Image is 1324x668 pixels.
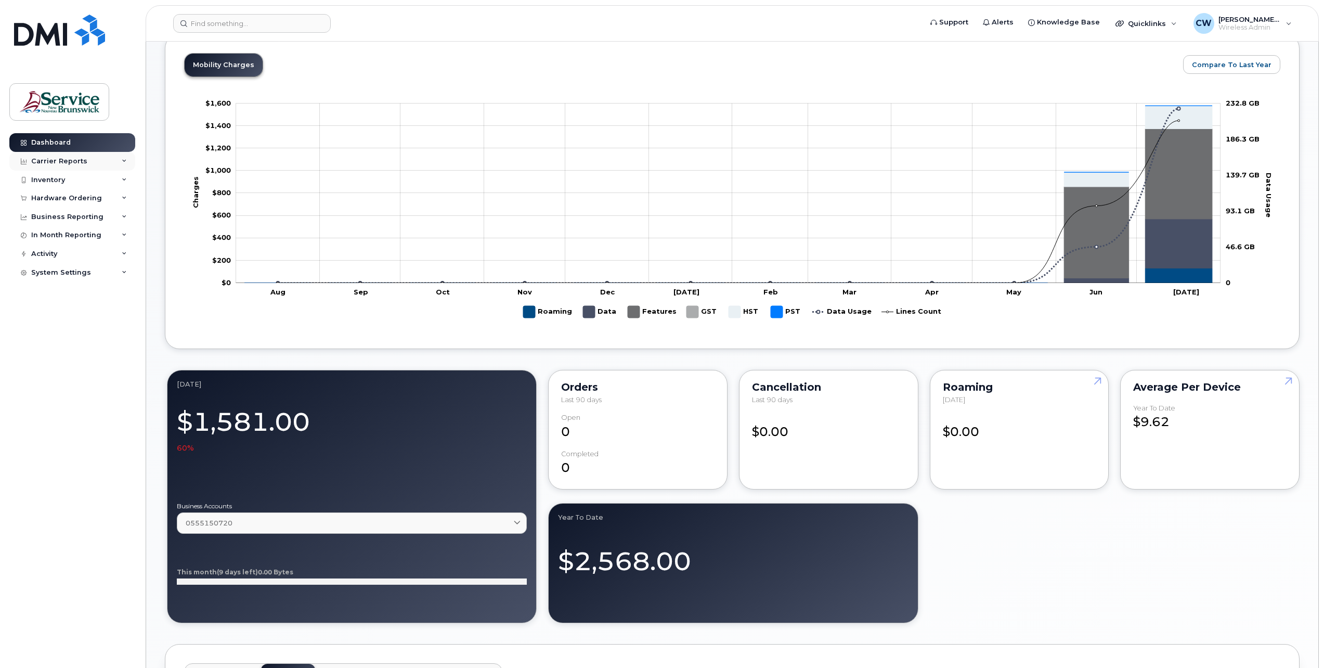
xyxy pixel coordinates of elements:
input: Find something... [173,14,331,33]
tspan: $200 [212,255,231,264]
tspan: [DATE] [1173,288,1199,296]
span: [PERSON_NAME] (ASD-W) [1218,15,1281,23]
div: July 2025 [177,380,527,388]
tspan: Nov [517,288,532,296]
g: $0 [212,188,231,197]
span: Last 90 days [561,395,602,404]
g: $0 [212,233,231,241]
tspan: Jun [1089,288,1102,296]
div: Coughlin, Wendy (ASD-W) [1186,13,1299,34]
tspan: 46.6 GB [1226,242,1255,251]
tspan: 232.8 GB [1226,99,1260,107]
g: $0 [205,166,231,174]
div: Open [561,414,580,421]
div: Year to Date [1133,404,1175,412]
g: $0 [205,121,231,130]
span: Wireless Admin [1218,23,1281,32]
tspan: Apr [925,288,939,296]
a: Knowledge Base [1021,12,1107,33]
g: Lines Count [881,302,941,322]
span: Quicklinks [1128,19,1166,28]
div: Quicklinks [1108,13,1184,34]
tspan: $1,200 [205,144,231,152]
tspan: 0.00 Bytes [258,568,293,576]
span: Knowledge Base [1037,17,1100,28]
tspan: May [1006,288,1021,296]
a: Support [923,12,976,33]
tspan: (9 days left) [217,568,258,576]
span: Support [939,17,968,28]
g: Legend [523,302,941,322]
div: $2,568.00 [558,534,908,580]
div: 0 [561,450,715,477]
tspan: Charges [191,176,200,208]
button: Compare To Last Year [1183,55,1280,74]
a: Mobility Charges [185,54,263,76]
span: 0555150720 [186,518,232,528]
span: Alerts [992,17,1014,28]
g: $0 [205,99,231,107]
div: Orders [561,383,715,391]
span: [DATE] [943,395,965,404]
tspan: $1,000 [205,166,231,174]
g: Roaming [523,302,573,322]
g: Data Usage [812,302,872,322]
div: $0.00 [943,414,1096,441]
g: Features [244,129,1212,283]
tspan: $1,600 [205,99,231,107]
g: Data [244,219,1212,283]
div: Cancellation [752,383,905,391]
label: Business Accounts [177,503,527,509]
a: Alerts [976,12,1021,33]
tspan: Oct [436,288,450,296]
span: Last 90 days [752,395,793,404]
tspan: Mar [842,288,856,296]
tspan: Data Usage [1265,172,1273,217]
g: GST [686,302,718,322]
div: $9.62 [1133,404,1287,431]
div: 0 [561,414,715,441]
tspan: This month [177,568,217,576]
tspan: [DATE] [673,288,699,296]
g: Chart [191,99,1274,322]
tspan: Sep [354,288,368,296]
tspan: $1,400 [205,121,231,130]
tspan: $400 [212,233,231,241]
div: $0.00 [752,414,905,441]
span: Compare To Last Year [1192,60,1271,70]
g: $0 [205,144,231,152]
g: HST [729,302,760,322]
tspan: $600 [212,211,231,219]
tspan: Aug [270,288,285,296]
tspan: $0 [222,278,231,287]
g: PST [244,106,1212,283]
g: Features [628,302,677,322]
tspan: 186.3 GB [1226,135,1260,143]
tspan: Dec [600,288,615,296]
a: 0555150720 [177,512,527,534]
g: PST [771,302,802,322]
div: Average per Device [1133,383,1287,391]
tspan: 0 [1226,278,1230,287]
span: CW [1196,17,1212,30]
div: $1,581.00 [177,401,527,453]
tspan: $800 [212,188,231,197]
span: 60% [177,443,194,453]
div: Year to Date [558,513,908,521]
div: Roaming [943,383,1096,391]
g: Data [583,302,617,322]
g: $0 [212,211,231,219]
div: completed [561,450,599,458]
tspan: Feb [763,288,778,296]
g: $0 [212,255,231,264]
tspan: 93.1 GB [1226,207,1255,215]
g: Roaming [244,268,1212,282]
tspan: 139.7 GB [1226,171,1260,179]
